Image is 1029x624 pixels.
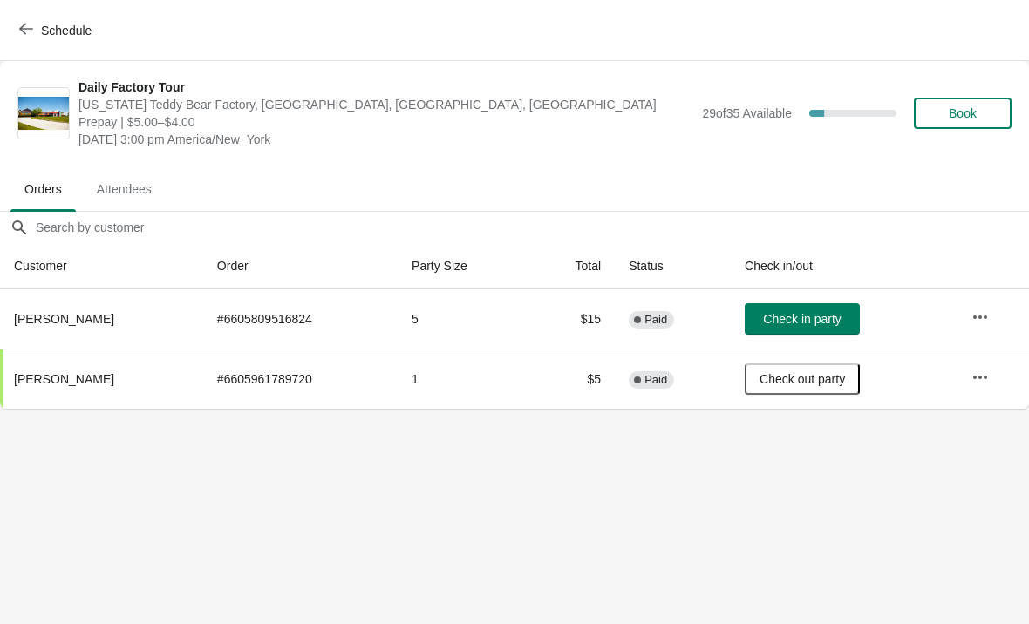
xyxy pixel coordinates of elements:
span: Paid [644,313,667,327]
span: [PERSON_NAME] [14,312,114,326]
span: Check in party [763,312,841,326]
td: $5 [530,349,615,409]
th: Total [530,243,615,289]
span: Schedule [41,24,92,37]
span: 29 of 35 Available [702,106,792,120]
span: Book [949,106,977,120]
button: Book [914,98,1012,129]
td: # 6605809516824 [203,289,398,349]
span: Daily Factory Tour [78,78,693,96]
td: 5 [398,289,530,349]
span: Attendees [83,173,166,205]
span: [US_STATE] Teddy Bear Factory, [GEOGRAPHIC_DATA], [GEOGRAPHIC_DATA], [GEOGRAPHIC_DATA] [78,96,693,113]
span: Paid [644,373,667,387]
span: [PERSON_NAME] [14,372,114,386]
th: Status [615,243,731,289]
span: Prepay | $5.00–$4.00 [78,113,693,131]
span: [DATE] 3:00 pm America/New_York [78,131,693,148]
input: Search by customer [35,212,1029,243]
button: Check out party [745,363,860,395]
td: $15 [530,289,615,349]
th: Order [203,243,398,289]
span: Orders [10,173,76,205]
th: Check in/out [731,243,957,289]
td: 1 [398,349,530,409]
td: # 6605961789720 [203,349,398,409]
img: Daily Factory Tour [18,97,69,131]
button: Check in party [745,303,860,335]
th: Party Size [398,243,530,289]
button: Schedule [9,15,106,46]
span: Check out party [760,372,845,386]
